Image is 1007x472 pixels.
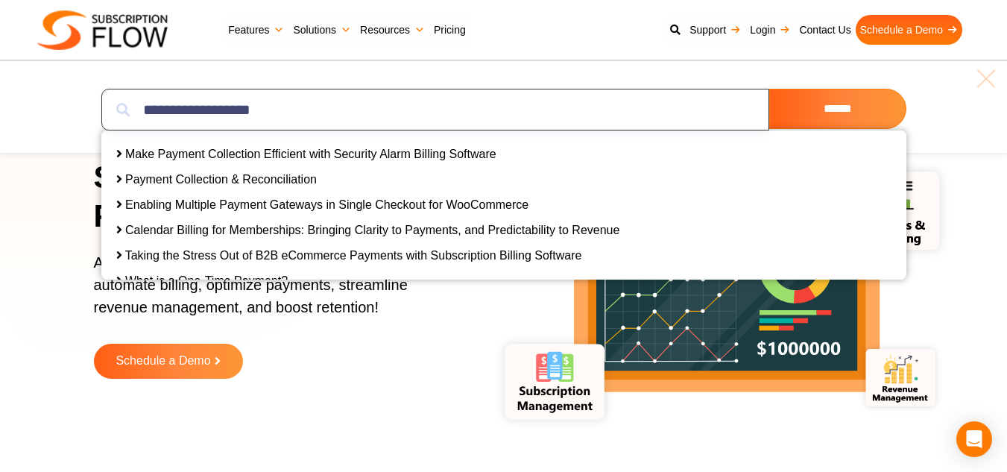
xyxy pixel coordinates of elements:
[125,148,496,160] a: Make Payment Collection Efficient with Security Alarm Billing Software
[956,421,992,457] div: Open Intercom Messenger
[356,15,429,45] a: Resources
[125,249,582,262] a: Taking the Stress Out of B2B eCommerce Payments with Subscription Billing Software
[125,274,288,287] a: What is a One-Time Payment?
[94,344,243,379] a: Schedule a Demo
[125,198,528,211] a: Enabling Multiple Payment Gateways in Single Checkout for WooCommerce
[795,15,855,45] a: Contact Us
[856,15,962,45] a: Schedule a Demo
[429,15,470,45] a: Pricing
[685,15,745,45] a: Support
[745,15,795,45] a: Login
[125,173,317,186] a: Payment Collection & Reconciliation
[224,15,288,45] a: Features
[94,158,465,236] h1: Simplify Subscriptions, Power Growth!
[94,251,446,333] p: AI-powered subscription management platform to automate billing, optimize payments, streamline re...
[116,355,210,368] span: Schedule a Demo
[288,15,356,45] a: Solutions
[37,10,168,50] img: Subscriptionflow
[125,224,619,236] a: Calendar Billing for Memberships: Bringing Clarity to Payments, and Predictability to Revenue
